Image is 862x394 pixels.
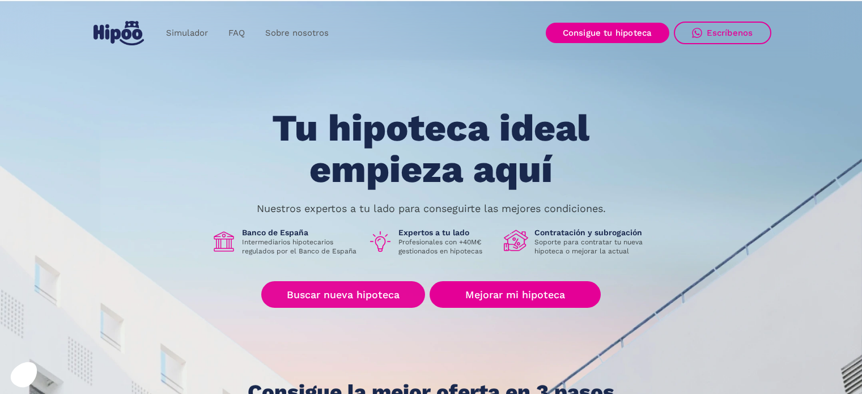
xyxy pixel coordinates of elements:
a: Escríbenos [674,22,771,44]
p: Profesionales con +40M€ gestionados en hipotecas [398,238,495,256]
div: Escríbenos [707,28,753,38]
a: Sobre nosotros [255,22,339,44]
p: Soporte para contratar tu nueva hipoteca o mejorar la actual [534,238,651,256]
a: Simulador [156,22,218,44]
a: home [91,16,147,50]
h1: Contratación y subrogación [534,227,651,238]
p: Nuestros expertos a tu lado para conseguirte las mejores condiciones. [257,204,606,213]
p: Intermediarios hipotecarios regulados por el Banco de España [242,238,359,256]
a: Consigue tu hipoteca [546,23,669,43]
h1: Expertos a tu lado [398,227,495,238]
a: FAQ [218,22,255,44]
a: Buscar nueva hipoteca [261,281,425,308]
h1: Banco de España [242,227,359,238]
a: Mejorar mi hipoteca [430,281,600,308]
h1: Tu hipoteca ideal empieza aquí [216,108,646,190]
